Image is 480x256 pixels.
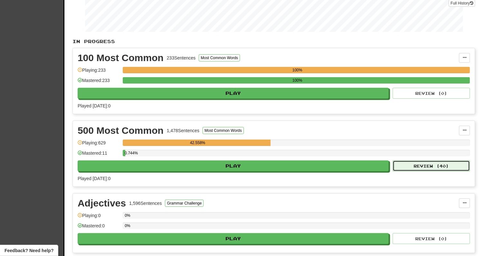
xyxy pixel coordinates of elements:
span: Played [DATE]: 0 [78,103,110,108]
button: Most Common Words [199,54,240,61]
div: 100% [125,67,470,73]
div: Playing: 0 [78,212,120,223]
div: Mastered: 233 [78,77,120,88]
button: Review (0) [393,88,470,99]
button: Grammar Challenge [165,200,204,207]
div: Mastered: 11 [78,150,120,160]
div: 100 Most Common [78,53,164,63]
button: Play [78,160,389,171]
span: Played [DATE]: 0 [78,176,110,181]
div: 233 Sentences [167,55,196,61]
p: In Progress [72,38,475,45]
div: 100% [125,77,470,84]
div: Playing: 233 [78,67,120,78]
button: Play [78,88,389,99]
div: Playing: 629 [78,140,120,150]
span: Open feedback widget [5,247,53,254]
div: 1,596 Sentences [129,200,162,206]
div: 500 Most Common [78,126,164,135]
div: 42.558% [125,140,271,146]
button: Review (40) [393,160,470,171]
button: Most Common Words [203,127,244,134]
button: Play [78,233,389,244]
div: Mastered: 0 [78,223,120,233]
div: 1,478 Sentences [167,127,199,134]
button: Review (0) [393,233,470,244]
div: Adjectives [78,198,126,208]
